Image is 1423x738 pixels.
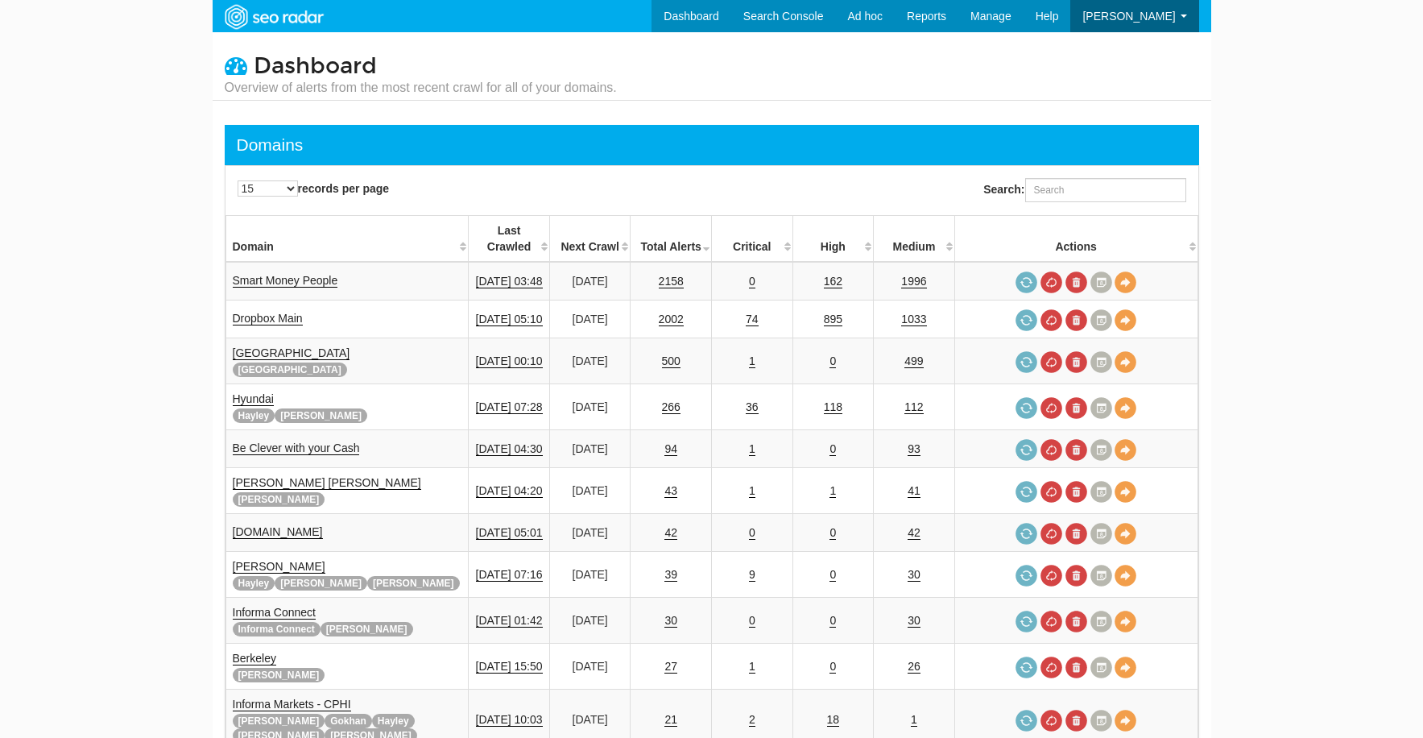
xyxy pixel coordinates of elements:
[829,484,836,498] a: 1
[1016,351,1037,373] a: Request a crawl
[233,392,274,406] a: Hyundai
[1065,272,1087,293] a: Delete most recent audit
[1065,611,1087,632] a: Delete most recent audit
[874,216,955,263] th: Medium: activate to sort column descending
[1040,565,1062,587] a: Cancel in-progress audit
[749,484,755,498] a: 1
[218,2,329,31] img: SEORadar
[1065,481,1087,503] a: Delete most recent audit
[233,312,303,325] a: Dropbox Main
[1115,397,1136,419] a: View Domain Overview
[372,714,415,728] span: Hayley
[824,400,842,414] a: 118
[746,400,759,414] a: 36
[904,400,923,414] a: 112
[1040,439,1062,461] a: Cancel in-progress audit
[549,262,631,301] td: [DATE]
[254,52,377,80] span: Dashboard
[549,468,631,514] td: [DATE]
[476,713,543,727] a: [DATE] 10:03
[1115,565,1136,587] a: View Domain Overview
[664,614,677,628] a: 30
[749,526,755,540] a: 0
[233,408,275,423] span: Hayley
[549,216,631,263] th: Next Crawl: activate to sort column descending
[908,614,920,628] a: 30
[749,660,755,674] a: 1
[749,614,755,628] a: 0
[908,660,920,674] a: 26
[824,275,842,288] a: 162
[549,644,631,690] td: [DATE]
[275,576,367,591] span: [PERSON_NAME]
[631,216,712,263] th: Total Alerts: activate to sort column ascending
[908,442,920,456] a: 93
[1036,10,1059,23] span: Help
[367,576,460,591] span: [PERSON_NAME]
[746,313,759,326] a: 74
[970,10,1011,23] span: Manage
[847,10,883,23] span: Ad hoc
[1016,439,1037,461] a: Request a crawl
[1115,351,1136,373] a: View Domain Overview
[1025,178,1186,202] input: Search:
[749,275,755,288] a: 0
[476,660,543,674] a: [DATE] 15:50
[233,363,347,377] span: [GEOGRAPHIC_DATA]
[662,400,680,414] a: 266
[1040,710,1062,732] a: Cancel in-progress audit
[1090,565,1112,587] a: Crawl History
[233,492,325,507] span: [PERSON_NAME]
[233,346,350,360] a: [GEOGRAPHIC_DATA]
[1090,611,1112,632] a: Crawl History
[233,525,323,539] a: [DOMAIN_NAME]
[1065,565,1087,587] a: Delete most recent audit
[1040,481,1062,503] a: Cancel in-progress audit
[476,614,543,628] a: [DATE] 01:42
[664,713,677,727] a: 21
[225,216,469,263] th: Domain: activate to sort column ascending
[1040,657,1062,678] a: Cancel in-progress audit
[1016,611,1037,632] a: Request a crawl
[664,442,677,456] a: 94
[829,568,836,582] a: 0
[664,568,677,582] a: 39
[233,668,325,682] span: [PERSON_NAME]
[476,568,543,582] a: [DATE] 07:16
[549,301,631,338] td: [DATE]
[983,178,1185,202] label: Search:
[827,713,840,727] a: 18
[1115,439,1136,461] a: View Domain Overview
[1065,657,1087,678] a: Delete most recent audit
[1090,710,1112,732] a: Crawl History
[549,430,631,468] td: [DATE]
[476,275,543,288] a: [DATE] 03:48
[549,338,631,384] td: [DATE]
[476,354,543,368] a: [DATE] 00:10
[233,652,276,665] a: Berkeley
[1115,611,1136,632] a: View Domain Overview
[954,216,1198,263] th: Actions: activate to sort column ascending
[711,216,792,263] th: Critical: activate to sort column descending
[664,660,677,674] a: 27
[476,400,543,414] a: [DATE] 07:28
[238,180,390,197] label: records per page
[1016,397,1037,419] a: Request a crawl
[1115,272,1136,293] a: View Domain Overview
[1090,439,1112,461] a: Crawl History
[1065,309,1087,331] a: Delete most recent audit
[549,552,631,598] td: [DATE]
[908,526,920,540] a: 42
[275,408,367,423] span: [PERSON_NAME]
[549,384,631,430] td: [DATE]
[1115,481,1136,503] a: View Domain Overview
[664,526,677,540] a: 42
[1016,657,1037,678] a: Request a crawl
[749,568,755,582] a: 9
[1082,10,1175,23] span: [PERSON_NAME]
[233,560,325,574] a: [PERSON_NAME]
[659,275,684,288] a: 2158
[749,354,755,368] a: 1
[749,442,755,456] a: 1
[792,216,874,263] th: High: activate to sort column descending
